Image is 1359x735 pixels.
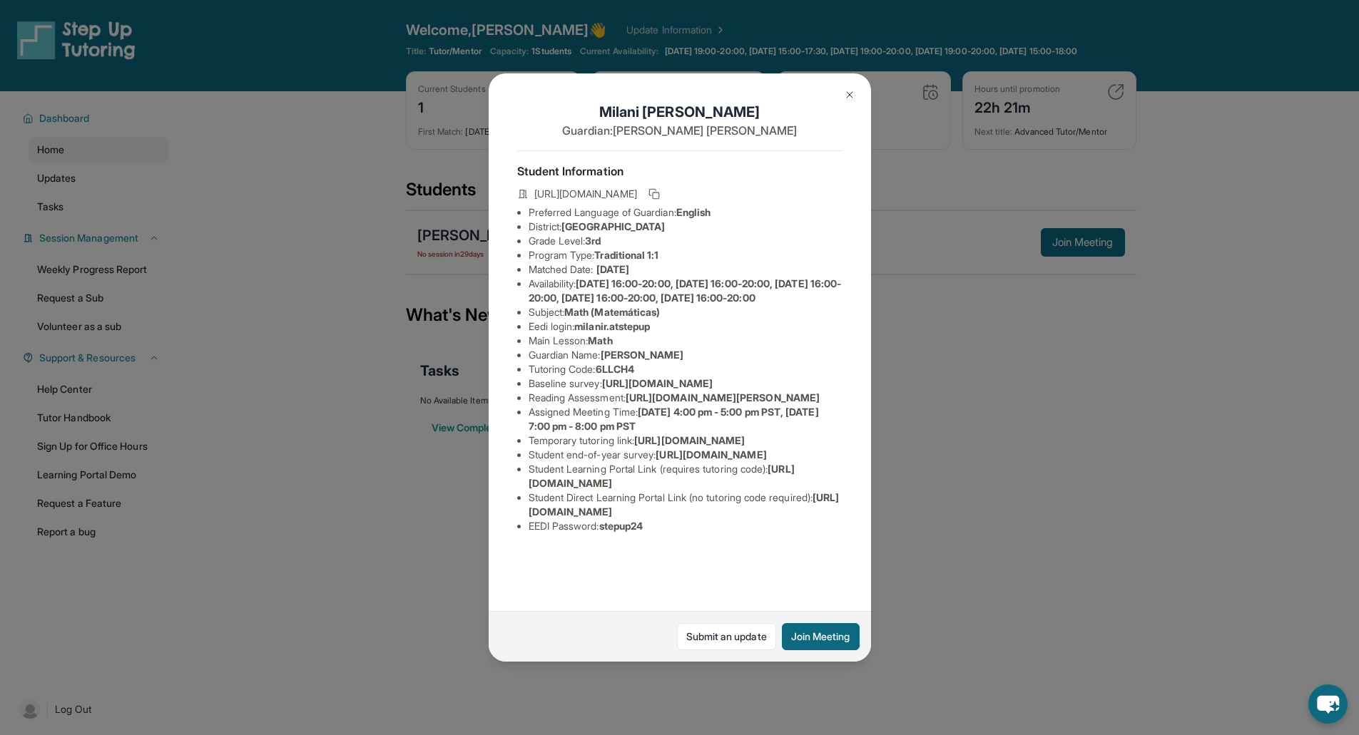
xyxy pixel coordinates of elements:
[529,462,843,490] li: Student Learning Portal Link (requires tutoring code) :
[529,234,843,248] li: Grade Level:
[529,519,843,533] li: EEDI Password :
[677,623,776,650] a: Submit an update
[656,448,766,461] span: [URL][DOMAIN_NAME]
[529,262,843,277] li: Matched Date:
[634,434,745,446] span: [URL][DOMAIN_NAME]
[529,220,843,234] li: District:
[529,362,843,376] li: Tutoring Code :
[561,220,665,232] span: [GEOGRAPHIC_DATA]
[529,348,843,362] li: Guardian Name :
[588,334,612,346] span: Math
[534,187,637,201] span: [URL][DOMAIN_NAME]
[517,122,843,139] p: Guardian: [PERSON_NAME] [PERSON_NAME]
[626,391,820,404] span: [URL][DOMAIN_NAME][PERSON_NAME]
[529,433,843,448] li: Temporary tutoring link :
[529,248,843,262] li: Program Type:
[844,89,855,101] img: Close Icon
[564,306,660,318] span: Math (Matemáticas)
[594,249,658,261] span: Traditional 1:1
[596,363,634,375] span: 6LLCH4
[585,235,601,247] span: 3rd
[517,102,843,122] h1: Milani [PERSON_NAME]
[517,163,843,180] h4: Student Information
[529,277,843,305] li: Availability:
[782,623,860,650] button: Join Meeting
[574,320,650,332] span: milanir.atstepup
[529,490,843,519] li: Student Direct Learning Portal Link (no tutoring code required) :
[529,305,843,319] li: Subject :
[529,406,819,432] span: [DATE] 4:00 pm - 5:00 pm PST, [DATE] 7:00 pm - 8:00 pm PST
[1308,684,1348,724] button: chat-button
[596,263,629,275] span: [DATE]
[529,376,843,391] li: Baseline survey :
[529,319,843,334] li: Eedi login :
[529,334,843,348] li: Main Lesson :
[646,185,663,202] button: Copy link
[529,391,843,405] li: Reading Assessment :
[676,206,711,218] span: English
[602,377,713,389] span: [URL][DOMAIN_NAME]
[529,205,843,220] li: Preferred Language of Guardian:
[599,520,643,532] span: stepup24
[529,277,842,304] span: [DATE] 16:00-20:00, [DATE] 16:00-20:00, [DATE] 16:00-20:00, [DATE] 16:00-20:00, [DATE] 16:00-20:00
[601,349,684,361] span: [PERSON_NAME]
[529,405,843,433] li: Assigned Meeting Time :
[529,448,843,462] li: Student end-of-year survey :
